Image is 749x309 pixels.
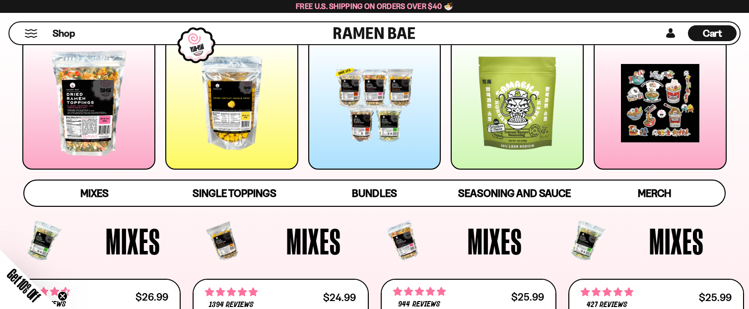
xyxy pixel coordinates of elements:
[511,292,544,302] div: $25.99
[58,291,68,301] button: Close teaser
[587,301,627,309] span: 427 reviews
[638,187,671,199] span: Merch
[323,293,356,302] div: $24.99
[581,286,633,299] span: 4.76 stars
[393,285,446,298] span: 4.75 stars
[649,223,704,259] span: Mixes
[352,187,397,199] span: Bundles
[304,181,444,206] a: Bundles
[445,181,585,206] a: Seasoning and Sauce
[24,29,38,38] button: Mobile Menu Trigger
[286,223,341,259] span: Mixes
[164,181,304,206] a: Single Toppings
[209,301,254,309] span: 1394 reviews
[585,181,725,206] a: Merch
[24,181,164,206] a: Mixes
[468,223,522,259] span: Mixes
[53,27,75,40] span: Shop
[53,25,75,41] a: Shop
[398,301,440,309] span: 944 reviews
[193,187,276,199] span: Single Toppings
[4,266,43,305] span: Get 10% Off
[699,293,732,302] div: $25.99
[106,223,160,259] span: Mixes
[458,187,571,199] span: Seasoning and Sauce
[136,292,168,302] div: $26.99
[205,286,258,299] span: 4.76 stars
[296,1,453,11] span: Free U.S. Shipping on Orders over $40 🍜
[703,27,722,39] span: Cart
[688,22,737,44] div: Cart
[80,187,109,199] span: Mixes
